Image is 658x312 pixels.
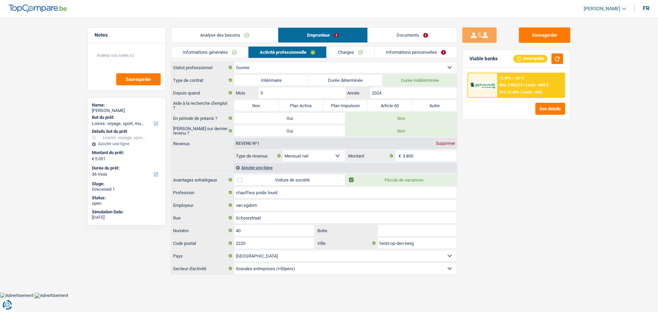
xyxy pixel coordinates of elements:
div: [DATE] [92,215,161,220]
label: Pécule de vacances [345,174,457,185]
div: open [92,201,161,206]
label: Plan Activa [279,100,323,111]
label: Durée déterminée [308,75,383,86]
label: Boite [316,225,378,236]
label: Numéro [171,225,234,236]
a: Documents [368,28,457,42]
div: Status: [92,195,161,201]
a: Charges [327,47,374,58]
label: Code postal [171,238,234,249]
div: Revenu nº1 [234,141,261,146]
label: Employeur [171,200,234,211]
label: Revenus [171,138,234,146]
label: Aide à la recherche d'emploi ? [171,100,234,111]
a: Analyse des besoins [171,28,278,42]
label: Rue [171,212,234,223]
div: Supprimer [434,141,457,146]
div: fr [643,5,649,12]
label: Durée du prêt: [92,165,160,171]
span: Sauvegarder [126,77,151,82]
a: Informations générales [171,47,248,58]
label: Non [345,125,457,136]
img: TopCompare Logo [9,4,67,13]
label: Plan Impulsion [323,100,368,111]
div: Viable banks [470,56,498,62]
div: 12.99% | 167 € [499,76,524,80]
label: Montant [346,150,395,161]
div: [PERSON_NAME] [92,108,161,113]
input: MM [259,87,345,98]
div: Incomplete [513,55,547,62]
label: Type de revenus [234,150,283,161]
div: Name: [92,102,161,108]
button: See details [535,103,565,115]
label: En période de préavis ? [171,113,234,124]
img: Advertisement [35,293,68,298]
label: [PERSON_NAME] sur dernier revenu ? [171,125,234,136]
h5: Notes [95,32,159,38]
label: Oui [234,125,345,136]
label: Mois [234,87,258,98]
label: Durée indéterminée [383,75,457,86]
div: Dreceived 1 [92,187,161,192]
a: Activité professionnelle [248,47,327,58]
label: Ville [316,238,378,249]
button: Sauvegarder [519,27,570,43]
input: AAAA [370,87,457,98]
label: Intérimaire [234,75,308,86]
label: Article 60 [368,100,412,111]
label: Autre [412,100,457,111]
div: Ajouter une ligne [234,163,457,173]
span: € [395,150,403,161]
label: Avantages extralégaux [171,174,234,185]
span: Limit: <50% [523,90,543,95]
label: Statut professionnel [171,62,234,73]
label: Type de contrat [171,75,234,86]
div: Stage: [92,181,161,187]
label: Secteur d'activité [171,263,234,274]
label: Année [345,87,370,98]
a: [PERSON_NAME] [578,3,626,14]
span: NAI: 2 983,2 € [499,83,523,87]
label: Non [345,113,457,124]
img: AlphaCredit [470,82,495,89]
label: But du prêt: [92,115,160,120]
span: Limit: >850 € [526,83,548,87]
span: DTI: 21.49% [499,90,519,95]
label: Non [234,100,279,111]
label: Oui [234,113,345,124]
a: Informations personnelles [375,47,457,58]
div: Simulation Date: [92,209,161,215]
span: / [520,90,522,95]
span: € [92,156,94,162]
div: Détails but du prêt [92,129,161,134]
button: Sauvegarder [116,73,161,85]
a: Emprunteur [278,28,367,42]
div: Ajouter une ligne [92,141,161,146]
label: Profession [171,187,234,198]
label: Montant du prêt: [92,150,160,155]
label: Depuis quand [171,87,234,98]
label: Pays [171,250,234,261]
span: / [524,83,525,87]
span: [PERSON_NAME] [584,6,620,12]
label: Voiture de société [234,174,345,185]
